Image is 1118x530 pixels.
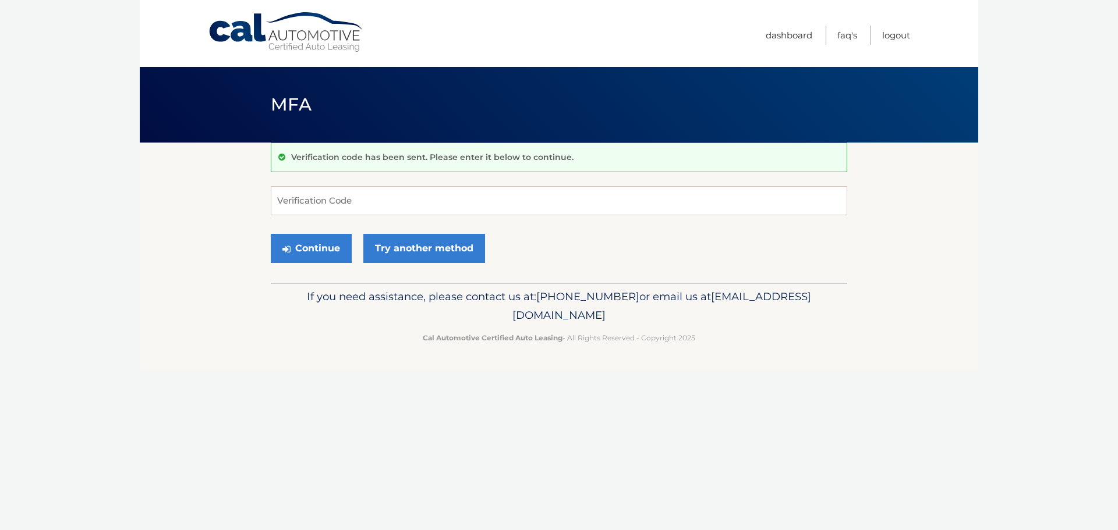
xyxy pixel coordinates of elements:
strong: Cal Automotive Certified Auto Leasing [423,333,562,342]
span: MFA [271,94,312,115]
a: Try another method [363,234,485,263]
p: - All Rights Reserved - Copyright 2025 [278,332,840,344]
input: Verification Code [271,186,847,215]
a: Dashboard [766,26,812,45]
a: FAQ's [837,26,857,45]
span: [PHONE_NUMBER] [536,290,639,303]
span: [EMAIL_ADDRESS][DOMAIN_NAME] [512,290,811,322]
p: If you need assistance, please contact us at: or email us at [278,287,840,325]
a: Cal Automotive [208,12,365,53]
a: Logout [882,26,910,45]
button: Continue [271,234,352,263]
p: Verification code has been sent. Please enter it below to continue. [291,152,574,162]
